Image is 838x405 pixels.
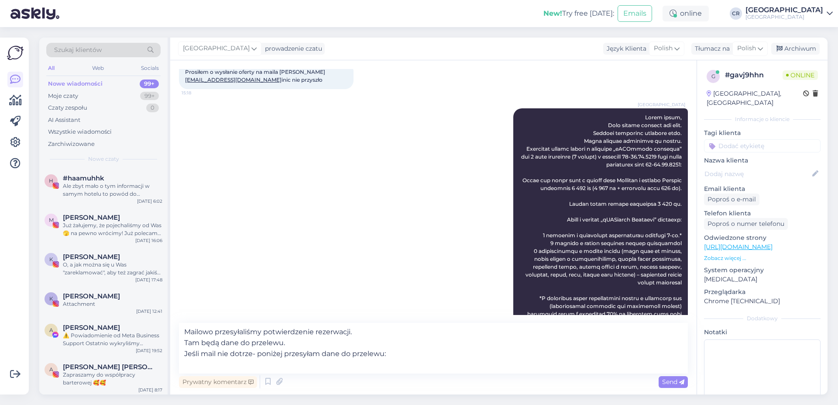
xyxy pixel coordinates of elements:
div: Zapraszamy do współpracy barterowej 🥰🥰 [63,371,162,387]
img: Askly Logo [7,45,24,61]
div: CR [730,7,742,20]
div: Prywatny komentarz [179,376,257,388]
div: [DATE] 12:41 [136,308,162,315]
span: Monika Adamczak-Malinowska [63,214,120,222]
div: prowadzenie czatu [261,44,322,53]
span: Send [662,378,684,386]
span: Kasia Lebiecka [63,292,120,300]
div: All [46,62,56,74]
div: # gavj9hhn [725,70,783,80]
div: 0 [146,104,159,112]
div: [GEOGRAPHIC_DATA], [GEOGRAPHIC_DATA] [707,89,803,107]
span: [GEOGRAPHIC_DATA] [638,101,685,108]
span: #haamuhhk [63,174,104,182]
div: O, a jak można się u Was "zareklamować", aby też zagrać jakiś klimatyczny koncercik?😎 [63,261,162,277]
div: Archiwum [771,43,820,55]
div: Już żałujemy, że pojechaliśmy od Was 🫣 na pewno wrócimy! Już polecamy znajomym i rodzinie to miej... [63,222,162,237]
span: Online [783,70,818,80]
a: [EMAIL_ADDRESS][DOMAIN_NAME] [185,76,282,83]
div: online [663,6,709,21]
p: Zobacz więcej ... [704,254,821,262]
span: A [49,366,53,373]
div: Wszystkie wiadomości [48,128,112,136]
div: Język Klienta [603,44,646,53]
div: Informacje o kliencie [704,115,821,123]
span: h [49,177,53,184]
button: Emails [618,5,652,22]
a: [GEOGRAPHIC_DATA][GEOGRAPHIC_DATA] [745,7,833,21]
p: System operacyjny [704,266,821,275]
div: ⚠️ Powiadomienie od Meta Business Support Ostatnio wykryliśmy nietypową aktywność na Twoim koncie... [63,332,162,347]
p: Email klienta [704,184,821,194]
div: 99+ [140,92,159,100]
div: [GEOGRAPHIC_DATA] [745,7,823,14]
span: Szukaj klientów [54,45,102,55]
span: Polish [654,44,673,53]
input: Dodaj nazwę [704,169,811,179]
span: Akiba Benedict [63,324,120,332]
input: Dodać etykietę [704,139,821,152]
span: Anna Żukowska Ewa Adamczewska BLIŹNIACZKI • Bóg • rodzina • dom [63,363,154,371]
div: Dodatkowy [704,315,821,322]
p: Tagi klienta [704,128,821,138]
p: [MEDICAL_DATA] [704,275,821,284]
div: Nowe wiadomości [48,80,103,88]
div: Poproś o e-mail [704,194,759,205]
div: Attachment [63,300,162,308]
span: K [49,256,53,263]
span: Polish [737,44,756,53]
span: M [49,217,54,223]
div: Socials [139,62,161,74]
div: Czaty zespołu [48,104,87,112]
div: Zarchiwizowane [48,140,95,149]
span: [GEOGRAPHIC_DATA] [183,44,250,53]
p: Telefon klienta [704,209,821,218]
p: Notatki [704,328,821,337]
span: A [49,327,53,333]
div: 99+ [140,80,159,88]
div: [GEOGRAPHIC_DATA] [745,14,823,21]
div: [DATE] 8:17 [138,387,162,393]
textarea: Mailowo przesyłaliśmy potwierdzenie rezerwacji. Tam będą dane do przelewu. Jeśli mail nie dotrze-... [179,323,688,374]
div: [DATE] 17:48 [135,277,162,283]
span: g [711,73,715,80]
div: Web [90,62,106,74]
span: 15:18 [182,90,214,96]
div: AI Assistant [48,116,80,125]
p: Nazwa klienta [704,156,821,165]
div: Moje czaty [48,92,78,100]
p: Chrome [TECHNICAL_ID] [704,297,821,306]
span: Karolina Wołczyńska [63,253,120,261]
div: Tłumacz na [691,44,730,53]
div: [DATE] 19:52 [136,347,162,354]
div: [DATE] 6:02 [137,198,162,204]
p: Przeglądarka [704,287,821,297]
span: Nowe czaty [88,155,119,163]
div: Ale zbyt mało o tym informacji w samym hotelu to powód do chwalenia się 😄 [63,182,162,198]
div: Poproś o numer telefonu [704,218,788,230]
span: K [49,295,53,302]
div: Try free [DATE]: [543,8,614,19]
a: [URL][DOMAIN_NAME] [704,243,773,251]
p: Odwiedzone strony [704,233,821,242]
div: [DATE] 16:06 [135,237,162,244]
b: New! [543,9,562,17]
